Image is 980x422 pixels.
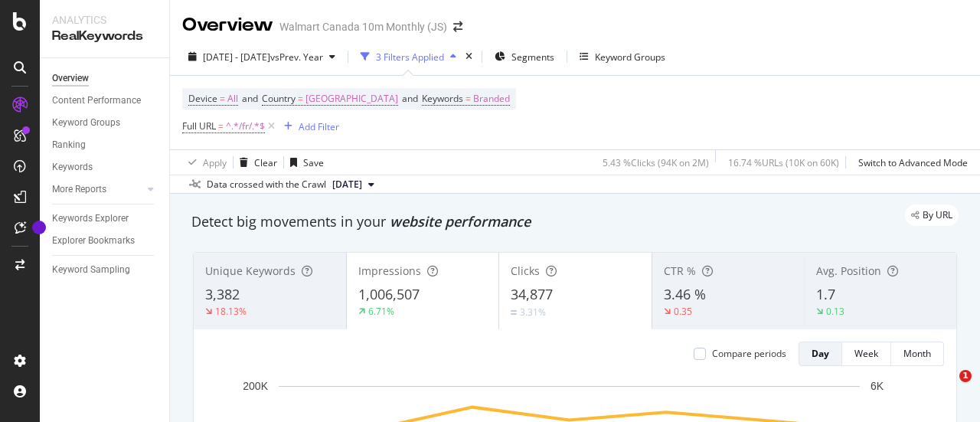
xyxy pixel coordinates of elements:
[852,150,968,175] button: Switch to Advanced Mode
[520,306,546,319] div: 3.31%
[298,92,303,105] span: =
[220,92,225,105] span: =
[52,70,89,87] div: Overview
[712,347,786,360] div: Compare periods
[227,88,238,110] span: All
[207,178,326,191] div: Data crossed with the Crawl
[664,263,696,278] span: CTR %
[218,119,224,132] span: =
[52,211,158,227] a: Keywords Explorer
[453,21,462,32] div: arrow-right-arrow-left
[376,51,444,64] div: 3 Filters Applied
[52,233,158,249] a: Explorer Bookmarks
[52,93,158,109] a: Content Performance
[52,12,157,28] div: Analytics
[816,263,881,278] span: Avg. Position
[215,305,247,318] div: 18.13%
[511,51,554,64] span: Segments
[203,156,227,169] div: Apply
[205,263,296,278] span: Unique Keywords
[854,347,878,360] div: Week
[603,156,709,169] div: 5.43 % Clicks ( 94K on 2M )
[462,49,475,64] div: times
[473,88,510,110] span: Branded
[188,92,217,105] span: Device
[52,28,157,45] div: RealKeywords
[52,115,158,131] a: Keyword Groups
[203,51,270,64] span: [DATE] - [DATE]
[52,182,143,198] a: More Reports
[182,44,341,69] button: [DATE] - [DATE]vsPrev. Year
[182,12,273,38] div: Overview
[842,342,891,366] button: Week
[511,285,553,303] span: 34,877
[52,115,120,131] div: Keyword Groups
[270,51,323,64] span: vs Prev. Year
[826,305,844,318] div: 0.13
[858,156,968,169] div: Switch to Advanced Mode
[262,92,296,105] span: Country
[664,285,706,303] span: 3.46 %
[52,93,141,109] div: Content Performance
[52,211,129,227] div: Keywords Explorer
[595,51,665,64] div: Keyword Groups
[959,370,972,382] span: 1
[52,159,93,175] div: Keywords
[905,204,959,226] div: legacy label
[234,150,277,175] button: Clear
[816,285,835,303] span: 1.7
[182,119,216,132] span: Full URL
[52,182,106,198] div: More Reports
[52,262,130,278] div: Keyword Sampling
[243,380,268,392] text: 200K
[358,285,420,303] span: 1,006,507
[303,156,324,169] div: Save
[511,263,540,278] span: Clicks
[52,262,158,278] a: Keyword Sampling
[422,92,463,105] span: Keywords
[182,150,227,175] button: Apply
[305,88,398,110] span: [GEOGRAPHIC_DATA]
[332,178,362,191] span: 2025 Aug. 15th
[368,305,394,318] div: 6.71%
[226,116,265,137] span: ^.*/fr/.*$
[52,137,86,153] div: Ranking
[812,347,829,360] div: Day
[52,233,135,249] div: Explorer Bookmarks
[511,310,517,315] img: Equal
[242,92,258,105] span: and
[923,211,952,220] span: By URL
[799,342,842,366] button: Day
[254,156,277,169] div: Clear
[402,92,418,105] span: and
[728,156,839,169] div: 16.74 % URLs ( 10K on 60K )
[488,44,560,69] button: Segments
[465,92,471,105] span: =
[279,19,447,34] div: Walmart Canada 10m Monthly (JS)
[205,285,240,303] span: 3,382
[326,175,381,194] button: [DATE]
[354,44,462,69] button: 3 Filters Applied
[52,137,158,153] a: Ranking
[278,117,339,136] button: Add Filter
[284,150,324,175] button: Save
[52,70,158,87] a: Overview
[928,370,965,407] iframe: Intercom live chat
[358,263,421,278] span: Impressions
[299,120,339,133] div: Add Filter
[674,305,692,318] div: 0.35
[891,342,944,366] button: Month
[32,221,46,234] div: Tooltip anchor
[573,44,671,69] button: Keyword Groups
[903,347,931,360] div: Month
[52,159,158,175] a: Keywords
[871,380,884,392] text: 6K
